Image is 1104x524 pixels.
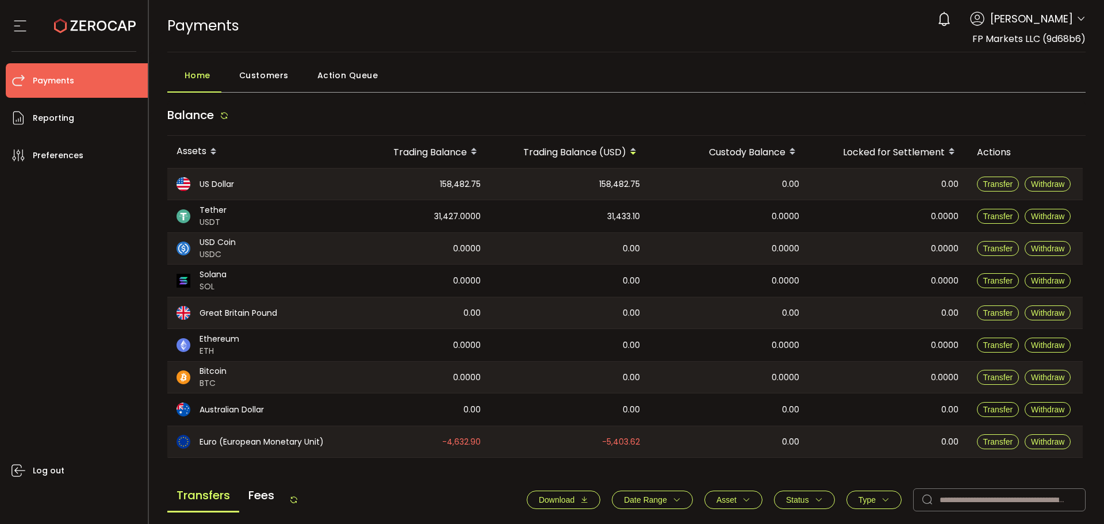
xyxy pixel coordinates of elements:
button: Withdraw [1025,434,1071,449]
span: Reporting [33,110,74,127]
button: Withdraw [1025,273,1071,288]
span: 158,482.75 [440,178,481,191]
span: USDC [200,248,236,261]
button: Transfer [977,434,1019,449]
div: Assets [167,142,346,162]
span: Bitcoin [200,365,227,377]
span: 0.0000 [772,371,799,384]
span: 0.0000 [772,210,799,223]
span: Date Range [624,495,667,504]
div: Actions [968,146,1083,159]
img: usdc_portfolio.svg [177,242,190,255]
span: Transfer [983,212,1013,221]
span: 0.0000 [772,274,799,288]
img: btc_portfolio.svg [177,370,190,384]
button: Withdraw [1025,338,1071,353]
span: Action Queue [317,64,378,87]
span: Ethereum [200,333,239,345]
button: Transfer [977,370,1019,385]
span: Tether [200,204,227,216]
span: Transfer [983,244,1013,253]
span: 0.0000 [931,371,959,384]
span: 31,427.0000 [434,210,481,223]
span: Withdraw [1031,437,1064,446]
span: Transfer [983,341,1013,350]
span: 0.00 [623,307,640,320]
button: Transfer [977,209,1019,224]
span: 0.0000 [772,242,799,255]
span: Type [858,495,876,504]
img: usdt_portfolio.svg [177,209,190,223]
span: Home [185,64,210,87]
button: Transfer [977,305,1019,320]
span: Download [539,495,574,504]
span: FP Markets LLC (9d68b6) [972,32,1086,45]
span: Australian Dollar [200,404,264,416]
span: 0.00 [463,307,481,320]
span: 0.0000 [453,371,481,384]
span: 0.00 [941,403,959,416]
button: Withdraw [1025,209,1071,224]
button: Withdraw [1025,241,1071,256]
img: sol_portfolio.png [177,274,190,288]
span: Fees [239,480,283,511]
button: Withdraw [1025,370,1071,385]
button: Withdraw [1025,402,1071,417]
button: Type [846,491,902,509]
span: BTC [200,377,227,389]
button: Withdraw [1025,305,1071,320]
span: -5,403.62 [602,435,640,449]
span: Withdraw [1031,179,1064,189]
span: Withdraw [1031,405,1064,414]
span: 0.00 [941,178,959,191]
button: Transfer [977,273,1019,288]
span: Withdraw [1031,308,1064,318]
div: Trading Balance (USD) [490,142,649,162]
span: 0.00 [782,403,799,416]
span: Asset [716,495,737,504]
span: Log out [33,462,64,479]
img: aud_portfolio.svg [177,403,190,416]
span: 0.0000 [453,274,481,288]
button: Download [527,491,600,509]
span: 0.00 [782,435,799,449]
span: 0.00 [623,274,640,288]
button: Transfer [977,177,1019,192]
span: Transfer [983,437,1013,446]
button: Withdraw [1025,177,1071,192]
span: Withdraw [1031,341,1064,350]
span: Payments [167,16,239,36]
button: Asset [704,491,762,509]
span: Customers [239,64,289,87]
span: 0.00 [623,371,640,384]
span: USDT [200,216,227,228]
span: 0.0000 [772,339,799,352]
button: Transfer [977,338,1019,353]
span: SOL [200,281,227,293]
span: 0.00 [623,403,640,416]
img: usd_portfolio.svg [177,177,190,191]
span: Great Britain Pound [200,307,277,319]
span: Transfer [983,308,1013,318]
span: 31,433.10 [607,210,640,223]
span: 0.0000 [931,242,959,255]
span: 0.00 [782,178,799,191]
span: Transfer [983,179,1013,189]
span: 0.00 [941,435,959,449]
span: Withdraw [1031,373,1064,382]
div: Trading Balance [346,142,490,162]
img: gbp_portfolio.svg [177,306,190,320]
span: Transfer [983,276,1013,285]
span: Withdraw [1031,212,1064,221]
div: Custody Balance [649,142,808,162]
span: 0.00 [463,403,481,416]
span: 0.0000 [931,210,959,223]
button: Transfer [977,241,1019,256]
span: [PERSON_NAME] [990,11,1073,26]
span: Transfer [983,405,1013,414]
span: 0.00 [623,242,640,255]
span: Preferences [33,147,83,164]
span: Transfer [983,373,1013,382]
span: 0.00 [623,339,640,352]
span: 0.00 [782,307,799,320]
